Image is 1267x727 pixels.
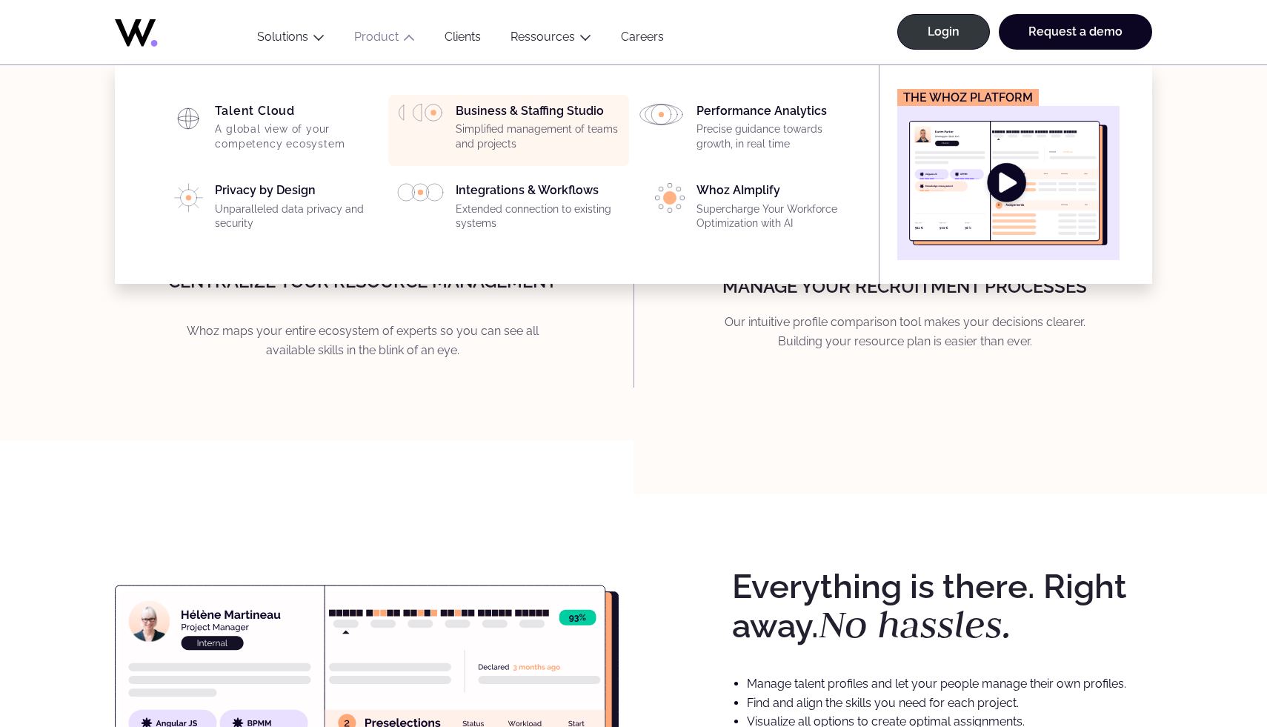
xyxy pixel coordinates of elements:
div: Business & Staffing Studio [456,104,620,157]
p: Precise guidance towards growth, in real time [696,122,861,151]
h3: Everything is there. Right away. [732,568,1152,644]
a: Talent CloudA global view of your competency ecosystem [156,104,379,157]
p: Whoz maps your entire ecosystem of experts so you can see all available skills in the blink of an... [139,322,585,374]
img: PICTO_INTEGRATION.svg [397,183,444,202]
div: Talent Cloud [215,104,379,157]
a: Request a demo [999,14,1152,50]
img: HP_PICTO_ANALYSE_DE_PERFORMANCES.svg [638,104,685,125]
div: Privacy by Design [215,183,379,236]
a: Integrations & WorkflowsExtended connection to existing systems [397,183,620,236]
p: A global view of your competency ecosystem [215,122,379,151]
p: Supercharge Your Workforce Optimization with AI [696,202,861,231]
img: PICTO_CONFIANCE_NUMERIQUE.svg [174,183,203,213]
li: Manage talent profiles and let your people manage their own profiles. [747,674,1152,693]
a: The Whoz platform [897,89,1120,260]
p: Unparalleled data privacy and security [215,202,379,231]
button: Product [339,30,430,50]
a: Performance AnalyticsPrecise guidance towards growth, in real time [638,104,861,157]
a: Privacy by DesignUnparalleled data privacy and security [156,183,379,236]
div: Performance Analytics [696,104,861,157]
g: Declared [479,665,509,670]
a: Clients [430,30,496,50]
div: Integrations & Workflows [456,183,620,236]
g: 2 [345,720,350,727]
a: Business & Staffing StudioSimplified management of teams and projects [397,104,620,157]
button: Ressources [496,30,606,50]
em: No hassles. [819,600,1011,648]
img: PICTO_ECLAIRER-1-e1756198033837.png [655,183,685,213]
a: Ressources [511,30,575,44]
a: Whoz AImplifySupercharge Your Workforce Optimization with AI [638,183,861,236]
div: Whoz AImplify [696,183,861,236]
li: Find and align the skills you need for each project. [747,694,1152,712]
g: % [579,614,586,621]
a: Careers [606,30,679,50]
p: Our intuitive profile comparison tool makes your decisions clearer. Building your resource plan i... [682,313,1127,388]
a: Product [354,30,399,44]
p: Simplified management of teams and projects [456,122,620,151]
p: Extended connection to existing systems [456,202,620,231]
img: HP_PICTO_GESTION-PORTEFEUILLE-PROJETS.svg [397,104,444,122]
g: Workload [508,721,542,726]
iframe: Chatbot [1169,629,1246,706]
a: Login [897,14,990,50]
strong: Manage your recruitment processes [722,276,1087,297]
g: BPMM [247,720,270,726]
button: Solutions [242,30,339,50]
figcaption: The Whoz platform [897,89,1039,106]
img: HP_PICTO_CARTOGRAPHIE-1.svg [173,104,203,133]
